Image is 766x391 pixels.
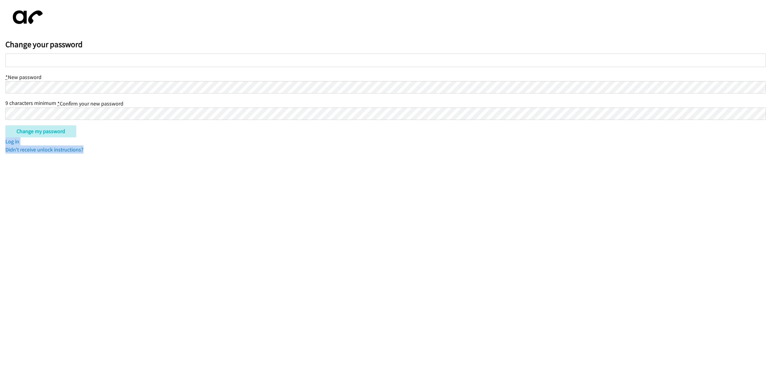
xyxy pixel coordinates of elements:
h2: Change your password [5,39,766,50]
img: aphone-8a226864a2ddd6a5e75d1ebefc011f4aa8f32683c2d82f3fb0802fe031f96514.svg [5,5,47,29]
label: New password [5,74,41,81]
input: Change my password [5,125,76,137]
label: Confirm your new password [57,100,123,107]
abbr: required [5,74,8,81]
a: Log in [5,138,19,145]
keeper-lock: Open Keeper Popup [756,110,763,117]
span: 9 characters minimum [5,99,56,106]
abbr: required [57,100,60,107]
a: Didn't receive unlock instructions? [5,146,83,153]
